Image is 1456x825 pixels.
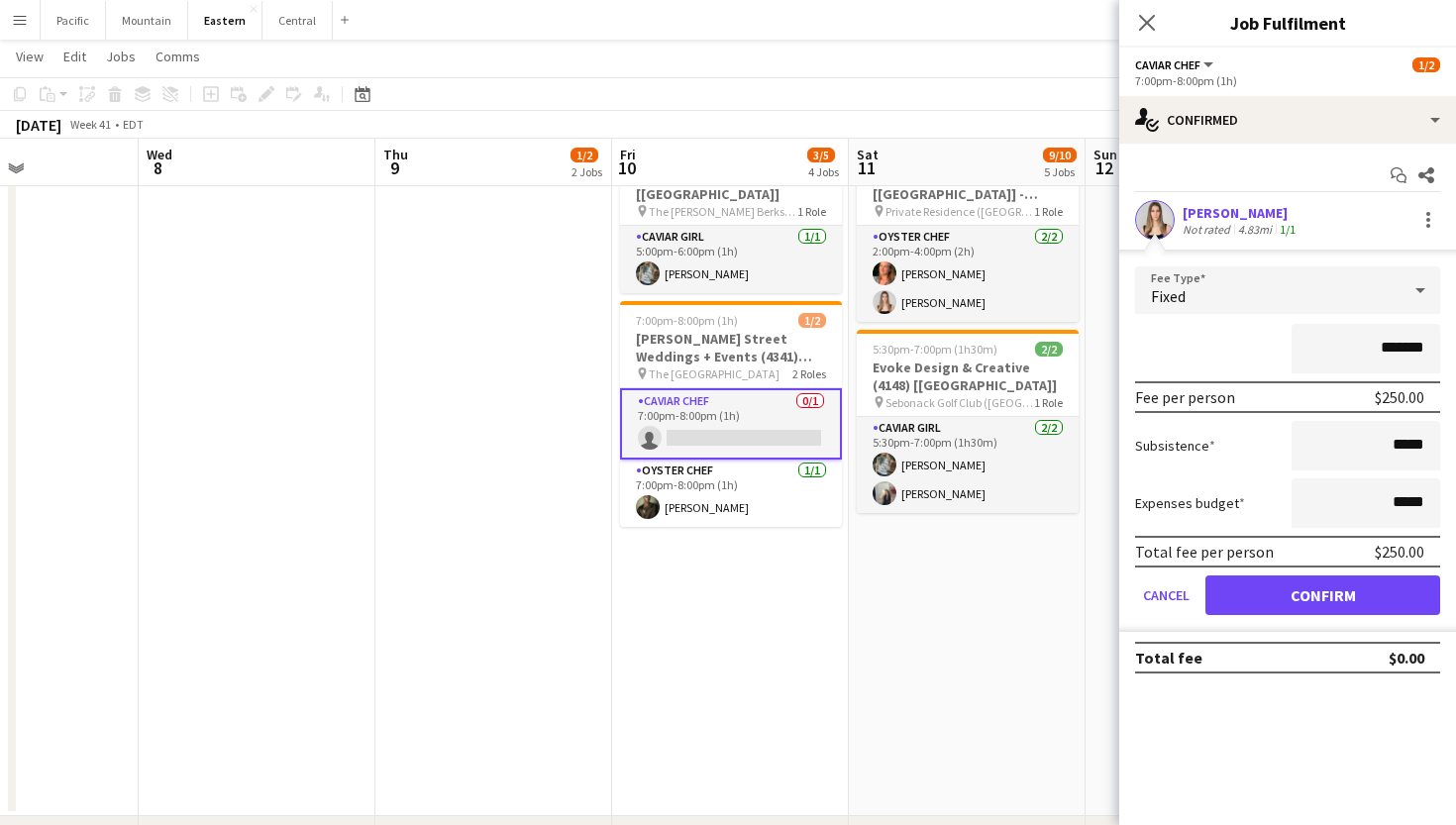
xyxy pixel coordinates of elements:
div: EDT [123,117,144,132]
button: Pacific [41,1,106,40]
span: Fixed [1151,286,1186,306]
label: Subsistence [1135,437,1215,455]
span: 7:00pm-8:00pm (1h) [636,313,738,328]
div: 2 Jobs [572,164,602,179]
a: View [8,44,52,69]
div: 5 Jobs [1044,164,1076,179]
span: Thu [383,146,408,163]
div: Not rated [1183,222,1234,237]
span: Sat [857,146,879,163]
app-job-card: 7:00pm-8:00pm (1h)1/2[PERSON_NAME] Street Weddings + Events (4341) [[GEOGRAPHIC_DATA]] The [GEOGR... [620,301,842,527]
h3: Evoke Design & Creative (4148) [[GEOGRAPHIC_DATA]] [857,359,1079,394]
app-skills-label: 1/1 [1280,222,1296,237]
button: Eastern [188,1,262,40]
div: 4 Jobs [808,164,839,179]
label: Expenses budget [1135,494,1245,512]
span: Caviar Chef [1135,57,1200,72]
span: 9 [380,156,408,179]
span: 1 Role [797,204,826,219]
app-card-role: Oyster Chef2/22:00pm-4:00pm (2h)[PERSON_NAME][PERSON_NAME] [857,226,1079,322]
span: 1 Role [1034,395,1063,410]
span: 5:30pm-7:00pm (1h30m) [873,342,997,357]
app-card-role: Caviar Girl2/25:30pm-7:00pm (1h30m)[PERSON_NAME][PERSON_NAME] [857,417,1079,513]
h3: [PERSON_NAME] Street Weddings + Events (4341) [[GEOGRAPHIC_DATA]] [620,330,842,365]
div: 7:00pm-8:00pm (1h) [1135,73,1440,88]
app-card-role: Caviar Girl1/15:00pm-6:00pm (1h)[PERSON_NAME] [620,226,842,293]
a: Jobs [98,44,144,69]
span: 8 [144,156,172,179]
div: Fee per person [1135,387,1235,407]
button: Confirm [1205,575,1440,615]
app-job-card: 5:00pm-6:00pm (1h)1/1[PERSON_NAME] (4304) [[GEOGRAPHIC_DATA]] The [PERSON_NAME] Berkshires (Lenox... [620,139,842,293]
span: Jobs [106,48,136,65]
div: Confirmed [1119,96,1456,144]
span: 1/2 [571,148,598,162]
span: Wed [147,146,172,163]
button: Central [262,1,333,40]
div: $250.00 [1375,387,1424,407]
span: 3/5 [807,148,835,162]
div: $0.00 [1389,648,1424,668]
div: [DATE] [16,115,61,135]
span: 2/2 [1035,342,1063,357]
span: The [PERSON_NAME] Berkshires (Lenox, [GEOGRAPHIC_DATA]) [649,204,797,219]
span: 11 [854,156,879,179]
div: Total fee per person [1135,542,1274,562]
span: 2 Roles [792,366,826,381]
app-job-card: 2:00pm-4:00pm (2h)2/2[PERSON_NAME] (3813) [[GEOGRAPHIC_DATA]] - VENUE TBD Private Residence ([GEO... [857,139,1079,322]
button: Cancel [1135,575,1197,615]
span: The [GEOGRAPHIC_DATA] [649,366,780,381]
span: View [16,48,44,65]
button: Mountain [106,1,188,40]
span: 10 [617,156,636,179]
app-card-role: Oyster Chef1/17:00pm-8:00pm (1h)[PERSON_NAME] [620,460,842,527]
app-card-role: Caviar Chef0/17:00pm-8:00pm (1h) [620,388,842,460]
span: Sun [1093,146,1117,163]
span: Week 41 [65,117,115,132]
h3: Job Fulfilment [1119,10,1456,36]
span: Private Residence ([GEOGRAPHIC_DATA], [GEOGRAPHIC_DATA]) [885,204,1034,219]
div: [PERSON_NAME] [1183,204,1300,222]
span: 1/2 [798,313,826,328]
button: Caviar Chef [1135,57,1216,72]
app-job-card: 5:30pm-7:00pm (1h30m)2/2Evoke Design & Creative (4148) [[GEOGRAPHIC_DATA]] Sebonack Golf Club ([G... [857,330,1079,513]
div: $250.00 [1375,542,1424,562]
a: Edit [55,44,94,69]
span: 12 [1091,156,1117,179]
span: Sebonack Golf Club ([GEOGRAPHIC_DATA], [GEOGRAPHIC_DATA]) [885,395,1034,410]
span: Fri [620,146,636,163]
span: Edit [63,48,86,65]
div: 4.83mi [1234,222,1276,237]
div: Total fee [1135,648,1202,668]
span: Comms [156,48,200,65]
span: 1/2 [1412,57,1440,72]
a: Comms [148,44,208,69]
span: 9/10 [1043,148,1077,162]
span: 1 Role [1034,204,1063,219]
